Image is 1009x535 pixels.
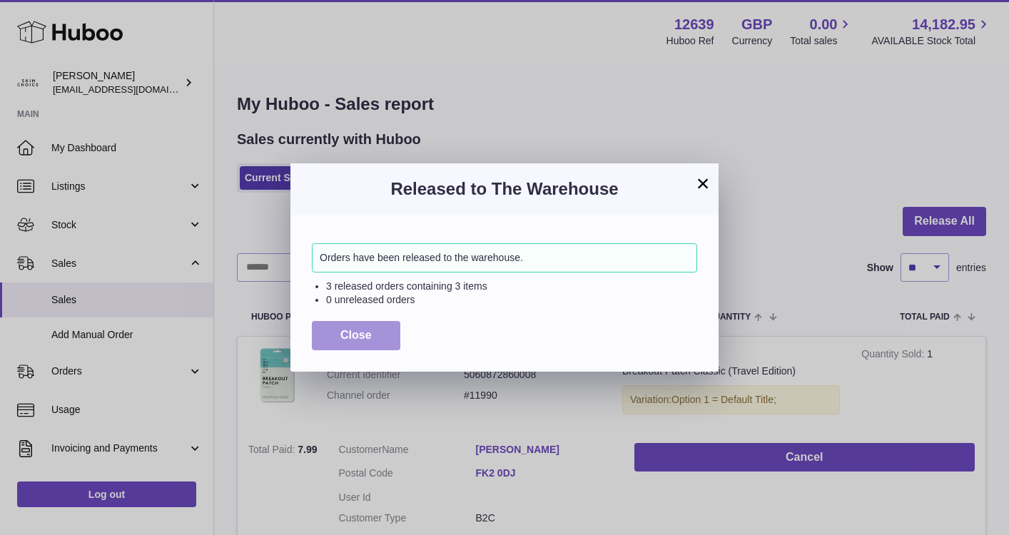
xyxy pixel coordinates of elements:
[326,280,697,293] li: 3 released orders containing 3 items
[312,178,697,200] h3: Released to The Warehouse
[694,175,711,192] button: ×
[312,321,400,350] button: Close
[326,293,697,307] li: 0 unreleased orders
[340,329,372,341] span: Close
[312,243,697,272] div: Orders have been released to the warehouse.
